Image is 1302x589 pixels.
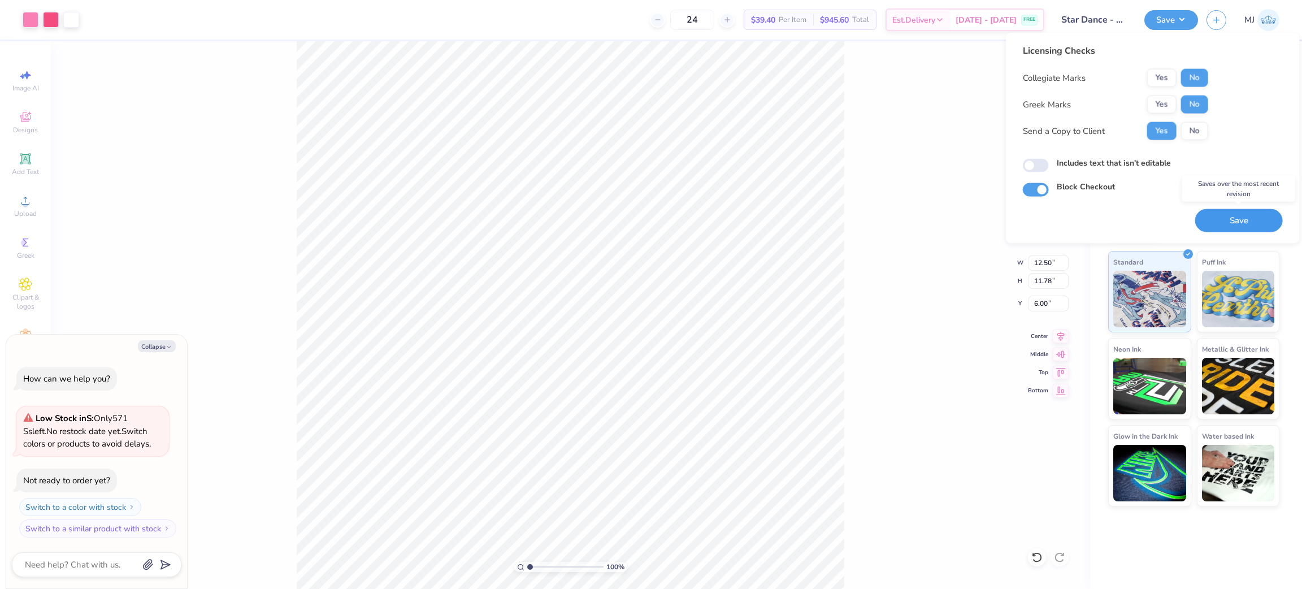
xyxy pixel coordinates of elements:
button: Collapse [138,340,176,352]
span: Neon Ink [1113,343,1141,355]
span: Metallic & Glitter Ink [1202,343,1269,355]
span: $39.40 [751,14,775,26]
span: Est. Delivery [892,14,935,26]
div: Not ready to order yet? [23,475,110,486]
input: Untitled Design [1053,8,1136,31]
span: Designs [13,125,38,135]
span: Total [852,14,869,26]
strong: Low Stock in S : [36,413,94,424]
span: Upload [14,209,37,218]
span: Center [1028,332,1048,340]
span: Middle [1028,350,1048,358]
img: Switch to a similar product with stock [163,525,170,532]
span: 100 % [606,562,624,572]
span: Only 571 Ss left. Switch colors or products to avoid delays. [23,413,151,449]
span: $945.60 [820,14,849,26]
button: No [1181,96,1208,114]
div: Licensing Checks [1023,44,1208,58]
span: Bottom [1028,387,1048,395]
span: Top [1028,369,1048,376]
img: Switch to a color with stock [128,504,135,510]
div: Collegiate Marks [1023,71,1086,84]
img: Metallic & Glitter Ink [1202,358,1275,414]
span: Standard [1113,256,1143,268]
img: Water based Ink [1202,445,1275,501]
span: Clipart & logos [6,293,45,311]
span: Glow in the Dark Ink [1113,430,1178,442]
div: Greek Marks [1023,98,1071,111]
img: Mark Joshua Mullasgo [1257,9,1279,31]
button: Switch to a color with stock [19,498,141,516]
img: Neon Ink [1113,358,1186,414]
img: Glow in the Dark Ink [1113,445,1186,501]
span: Water based Ink [1202,430,1254,442]
button: Yes [1147,122,1177,140]
input: – – [670,10,714,30]
div: Saves over the most recent revision [1182,176,1295,202]
span: Puff Ink [1202,256,1226,268]
span: [DATE] - [DATE] [956,14,1017,26]
button: Yes [1147,96,1177,114]
div: How can we help you? [23,373,110,384]
a: MJ [1244,9,1279,31]
button: Yes [1147,69,1177,87]
span: Add Text [12,167,39,176]
div: Send a Copy to Client [1023,124,1105,137]
label: Block Checkout [1057,181,1115,193]
button: Switch to a similar product with stock [19,519,176,538]
span: Image AI [12,84,39,93]
span: MJ [1244,14,1255,27]
span: FREE [1023,16,1035,24]
span: Greek [17,251,34,260]
img: Standard [1113,271,1186,327]
img: Puff Ink [1202,271,1275,327]
button: Save [1195,209,1283,232]
label: Includes text that isn't editable [1057,157,1171,169]
span: Per Item [779,14,806,26]
button: No [1181,122,1208,140]
span: No restock date yet. [46,426,121,437]
button: No [1181,69,1208,87]
button: Save [1144,10,1198,30]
